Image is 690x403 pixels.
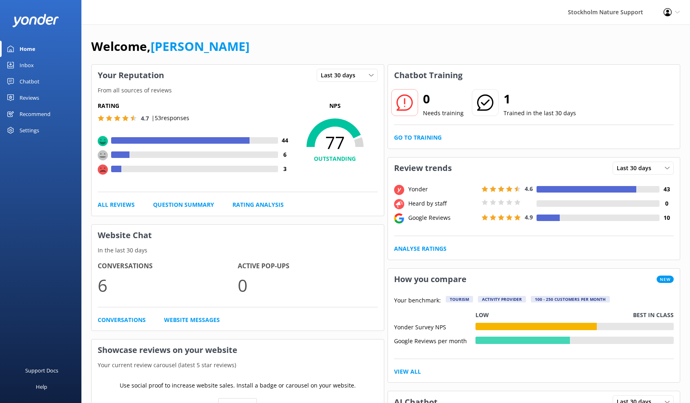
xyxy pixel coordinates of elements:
[446,296,473,302] div: Tourism
[394,133,442,142] a: Go to Training
[20,122,39,138] div: Settings
[278,150,292,159] h4: 6
[388,65,469,86] h3: Chatbot Training
[657,276,674,283] span: New
[423,109,464,118] p: Needs training
[321,71,360,80] span: Last 30 days
[92,246,384,255] p: In the last 30 days
[406,185,480,194] div: Yonder
[292,132,378,153] span: 77
[394,367,421,376] a: View All
[659,185,674,194] h4: 43
[98,101,292,110] h5: Rating
[238,272,378,299] p: 0
[151,114,189,123] p: | 53 responses
[92,339,384,361] h3: Showcase reviews on your website
[141,114,149,122] span: 4.7
[278,164,292,173] h4: 3
[475,311,489,320] p: Low
[232,200,284,209] a: Rating Analysis
[525,185,533,193] span: 4.6
[388,158,458,179] h3: Review trends
[12,14,59,27] img: yonder-white-logo.png
[92,86,384,95] p: From all sources of reviews
[504,109,576,118] p: Trained in the last 30 days
[92,65,170,86] h3: Your Reputation
[92,225,384,246] h3: Website Chat
[633,311,674,320] p: Best in class
[92,361,384,370] p: Your current review carousel (latest 5 star reviews)
[292,101,378,110] p: NPS
[98,272,238,299] p: 6
[25,362,58,379] div: Support Docs
[478,296,526,302] div: Activity Provider
[531,296,610,302] div: 100 - 250 customers per month
[406,199,480,208] div: Heard by staff
[659,213,674,222] h4: 10
[36,379,47,395] div: Help
[504,89,576,109] h2: 1
[153,200,214,209] a: Question Summary
[292,154,378,163] h4: OUTSTANDING
[20,73,39,90] div: Chatbot
[20,106,50,122] div: Recommend
[659,199,674,208] h4: 0
[98,315,146,324] a: Conversations
[151,38,250,55] a: [PERSON_NAME]
[238,261,378,272] h4: Active Pop-ups
[617,164,656,173] span: Last 30 days
[91,37,250,56] h1: Welcome,
[20,90,39,106] div: Reviews
[406,213,480,222] div: Google Reviews
[394,244,447,253] a: Analyse Ratings
[98,261,238,272] h4: Conversations
[388,269,473,290] h3: How you compare
[164,315,220,324] a: Website Messages
[20,41,35,57] div: Home
[394,337,475,344] div: Google Reviews per month
[98,200,135,209] a: All Reviews
[394,323,475,330] div: Yonder Survey NPS
[394,296,441,306] p: Your benchmark:
[278,136,292,145] h4: 44
[20,57,34,73] div: Inbox
[423,89,464,109] h2: 0
[525,213,533,221] span: 4.9
[120,381,356,390] p: Use social proof to increase website sales. Install a badge or carousel on your website.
